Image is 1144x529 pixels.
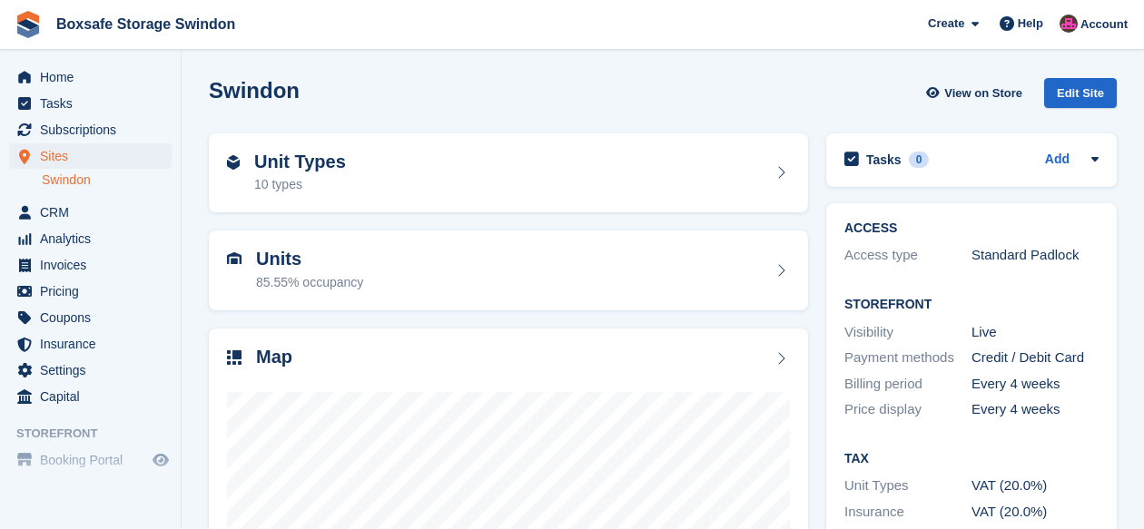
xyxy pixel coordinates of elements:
a: menu [9,117,172,142]
a: Preview store [150,449,172,471]
div: Unit Types [844,475,971,496]
a: menu [9,279,172,304]
span: Sites [40,143,149,169]
a: menu [9,447,172,473]
span: View on Store [944,84,1022,103]
img: unit-type-icn-2b2737a686de81e16bb02015468b77c625bbabd49415b5ef34ead5e3b44a266d.svg [227,155,240,170]
a: menu [9,358,172,383]
a: menu [9,252,172,278]
a: menu [9,384,172,409]
a: Boxsafe Storage Swindon [49,9,242,39]
span: Invoices [40,252,149,278]
img: unit-icn-7be61d7bf1b0ce9d3e12c5938cc71ed9869f7b940bace4675aadf7bd6d80202e.svg [227,252,242,265]
span: Create [928,15,964,33]
span: Booking Portal [40,447,149,473]
a: menu [9,331,172,357]
div: Billing period [844,374,971,395]
span: Analytics [40,226,149,251]
div: Every 4 weeks [971,374,1099,395]
div: Payment methods [844,348,971,368]
span: CRM [40,200,149,225]
div: Price display [844,399,971,420]
div: Every 4 weeks [971,399,1099,420]
div: Live [971,322,1099,343]
a: View on Store [923,78,1030,108]
a: menu [9,91,172,116]
a: Swindon [42,171,172,189]
span: Tasks [40,91,149,116]
span: Insurance [40,331,149,357]
h2: Map [256,347,292,367]
h2: Swindon [209,78,300,103]
div: VAT (20.0%) [971,475,1099,496]
div: Credit / Debit Card [971,348,1099,368]
span: Capital [40,384,149,409]
div: 10 types [254,175,346,194]
img: map-icn-33ee37083ee616e46c38cad1a60f524a97daa1e2b2c8c0bc3eb3415660979fc1.svg [227,350,242,365]
div: VAT (20.0%) [971,502,1099,523]
a: Units 85.55% occupancy [209,230,808,310]
div: Access type [844,245,971,266]
h2: Tax [844,452,1099,466]
span: Settings [40,358,149,383]
h2: ACCESS [844,221,1099,236]
div: Edit Site [1044,78,1117,108]
a: menu [9,305,172,330]
span: Subscriptions [40,117,149,142]
div: 0 [909,152,930,168]
img: stora-icon-8386f47178a22dfd0bd8f6a31ec36ba5ce8667c1dd55bd0f319d3a0aa187defe.svg [15,11,42,38]
a: menu [9,64,172,90]
span: Coupons [40,305,149,330]
span: Account [1080,15,1128,34]
span: Pricing [40,279,149,304]
div: Visibility [844,322,971,343]
a: menu [9,200,172,225]
a: Unit Types 10 types [209,133,808,213]
h2: Storefront [844,298,1099,312]
div: Insurance [844,502,971,523]
a: menu [9,226,172,251]
span: Storefront [16,425,181,443]
h2: Unit Types [254,152,346,172]
a: Edit Site [1044,78,1117,115]
div: Standard Padlock [971,245,1099,266]
span: Help [1018,15,1043,33]
a: Add [1045,150,1070,171]
h2: Tasks [866,152,902,168]
a: menu [9,143,172,169]
img: Philip Matthews [1060,15,1078,33]
div: 85.55% occupancy [256,273,363,292]
h2: Units [256,249,363,269]
span: Home [40,64,149,90]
